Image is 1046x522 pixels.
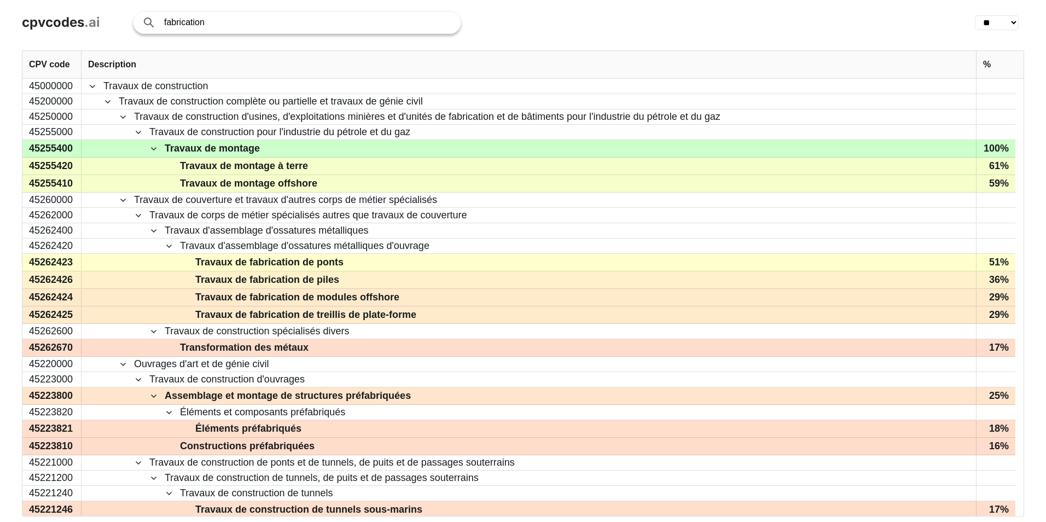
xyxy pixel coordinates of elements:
[195,502,422,518] span: Travaux de construction de tunnels sous-marins
[22,438,82,455] div: 45223810
[22,271,82,288] div: 45262426
[134,357,269,371] span: Ouvrages d'art et de génie civil
[180,486,333,500] span: Travaux de construction de tunnels
[149,125,410,139] span: Travaux de construction pour l'industrie du pétrole et du gaz
[180,239,429,253] span: Travaux d'assemblage d'ossatures métalliques d'ouvrage
[976,501,1015,518] div: 17%
[22,324,82,339] div: 45262600
[976,339,1015,356] div: 17%
[22,14,84,30] span: cpvcodes
[22,455,82,470] div: 45221000
[976,306,1015,323] div: 29%
[976,271,1015,288] div: 36%
[195,421,301,437] span: Éléments préfabriqués
[22,501,82,518] div: 45221246
[22,405,82,420] div: 45223820
[22,289,82,306] div: 45262424
[976,140,1015,157] div: 100%
[180,405,345,419] span: Éléments et composants préfabriqués
[195,254,344,270] span: Travaux de fabrication de ponts
[165,141,260,156] span: Travaux de montage
[22,94,82,109] div: 45200000
[976,254,1015,271] div: 51%
[983,60,991,69] span: %
[22,387,82,404] div: 45223800
[976,289,1015,306] div: 29%
[165,388,411,404] span: Assemblage et montage de structures préfabriquées
[22,239,82,253] div: 45262420
[134,110,720,124] span: Travaux de construction d'usines, d'exploitations minières et d'unités de fabrication et de bâtim...
[976,438,1015,455] div: 16%
[976,175,1015,192] div: 59%
[195,289,399,305] span: Travaux de fabrication de modules offshore
[22,158,82,175] div: 45255420
[22,420,82,437] div: 45223821
[119,95,423,108] span: Travaux de construction complète ou partielle et travaux de génie civil
[103,79,208,93] span: Travaux de construction
[22,140,82,157] div: 45255400
[22,193,82,207] div: 45260000
[976,158,1015,175] div: 61%
[22,372,82,387] div: 45223000
[22,254,82,271] div: 45262423
[29,60,70,69] span: CPV code
[976,387,1015,404] div: 25%
[149,208,467,222] span: Travaux de corps de métier spécialisés autres que travaux de couverture
[165,224,368,237] span: Travaux d'assemblage d'ossatures métalliques
[149,456,515,469] span: Travaux de construction de ponts et de tunnels, de puits et de passages souterrains
[134,193,437,207] span: Travaux de couverture et travaux d'autres corps de métier spécialisés
[22,339,82,356] div: 45262670
[22,486,82,501] div: 45221240
[195,272,339,288] span: Travaux de fabrication de piles
[22,306,82,323] div: 45262425
[149,373,305,386] span: Travaux de construction d'ouvrages
[22,208,82,223] div: 45262000
[180,158,308,174] span: Travaux de montage à terre
[976,420,1015,437] div: 18%
[164,11,450,33] input: Search products or services...
[165,324,349,338] span: Travaux de construction spécialisés divers
[22,79,82,94] div: 45000000
[88,60,136,69] span: Description
[22,15,100,31] a: cpvcodes.ai
[22,109,82,124] div: 45250000
[165,471,479,485] span: Travaux de construction de tunnels, de puits et de passages souterrains
[195,307,416,323] span: Travaux de fabrication de treillis de plate-forme
[22,357,82,372] div: 45220000
[180,176,317,192] span: Travaux de montage offshore
[22,223,82,238] div: 45262400
[84,14,100,30] span: .ai
[180,438,315,454] span: Constructions préfabriquées
[22,471,82,485] div: 45221200
[22,175,82,192] div: 45255410
[22,125,82,140] div: 45255000
[180,340,309,356] span: Transformation des métaux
